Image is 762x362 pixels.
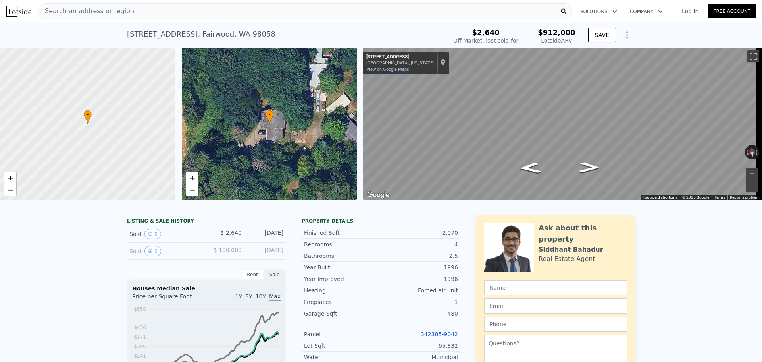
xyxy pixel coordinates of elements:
div: Parcel [304,330,381,338]
button: View historical data [144,246,161,256]
div: Garage Sqft [304,310,381,317]
span: © 2025 Google [682,195,709,199]
div: Street View [363,48,762,200]
div: Price per Square Foot [132,292,206,305]
span: • [266,111,273,118]
tspan: $241 [134,353,146,359]
button: Reset the view [748,145,756,160]
span: + [8,173,13,183]
div: [STREET_ADDRESS] [366,54,434,60]
a: 342305-9042 [421,331,458,337]
span: $ 100,000 [214,247,242,253]
div: 2.5 [381,252,458,260]
img: Google [365,190,391,200]
a: Report a problem [730,195,760,199]
div: Sold [129,246,200,256]
button: Toggle fullscreen view [747,50,759,62]
div: [STREET_ADDRESS] , Fairwood , WA 98058 [127,29,275,40]
div: • [84,110,92,124]
span: + [189,173,194,183]
a: Zoom in [186,172,198,184]
path: Go East, SE 192nd St [570,160,609,176]
button: Show Options [619,27,635,43]
a: Zoom out [4,184,16,196]
span: Max [269,293,281,301]
a: Open this area in Google Maps (opens a new window) [365,190,391,200]
div: Sale [264,269,286,280]
input: Email [484,298,627,314]
button: View historical data [144,229,161,239]
a: Show location on map [440,58,446,67]
a: Zoom in [4,172,16,184]
span: − [8,185,13,195]
div: 4 [381,240,458,248]
div: Finished Sqft [304,229,381,237]
div: Municipal [381,353,458,361]
div: Forced air unit [381,287,458,294]
span: $912,000 [538,28,575,37]
div: 95,832 [381,342,458,350]
a: View on Google Maps [366,67,409,72]
div: Property details [302,218,460,224]
button: Zoom out [746,180,758,192]
div: [DATE] [248,229,283,239]
div: Map [363,48,762,200]
button: SAVE [588,28,616,42]
tspan: $371 [134,334,146,340]
div: [GEOGRAPHIC_DATA], [US_STATE] [366,60,434,66]
div: 1996 [381,263,458,271]
div: Houses Median Sale [132,285,281,292]
a: Free Account [708,4,756,18]
div: Rent [241,269,264,280]
img: Lotside [6,6,31,17]
button: Solutions [574,4,623,19]
div: 480 [381,310,458,317]
span: $ 2,640 [221,230,242,236]
div: Bedrooms [304,240,381,248]
div: Bathrooms [304,252,381,260]
div: Siddhant Bahadur [539,245,603,254]
div: 2,070 [381,229,458,237]
div: Heating [304,287,381,294]
tspan: $436 [134,325,146,330]
div: 1996 [381,275,458,283]
span: 1Y [235,293,242,300]
span: Search an address or region [38,6,134,16]
div: Year Built [304,263,381,271]
tspan: $558 [134,306,146,312]
div: LISTING & SALE HISTORY [127,218,286,226]
input: Phone [484,317,627,332]
div: Year Improved [304,275,381,283]
span: 10Y [256,293,266,300]
span: − [189,185,194,195]
div: • [266,110,273,124]
a: Zoom out [186,184,198,196]
div: 1 [381,298,458,306]
button: Rotate counterclockwise [745,145,749,159]
div: [DATE] [248,246,283,256]
div: Water [304,353,381,361]
div: Ask about this property [539,223,627,245]
div: Off Market, last sold for [453,37,518,45]
div: Real Estate Agent [539,254,595,264]
div: Fireplaces [304,298,381,306]
tspan: $306 [134,344,146,349]
span: • [84,111,92,118]
div: Sold [129,229,200,239]
path: Go West, SE 192nd St [510,160,551,176]
button: Company [623,4,669,19]
div: Lot Sqft [304,342,381,350]
span: $2,640 [472,28,499,37]
button: Rotate clockwise [755,145,760,159]
input: Name [484,280,627,295]
a: Terms (opens in new tab) [714,195,725,199]
button: Zoom in [746,168,758,180]
span: 3Y [245,293,252,300]
div: Lotside ARV [538,37,575,45]
button: Keyboard shortcuts [643,195,677,200]
a: Log In [672,7,708,15]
